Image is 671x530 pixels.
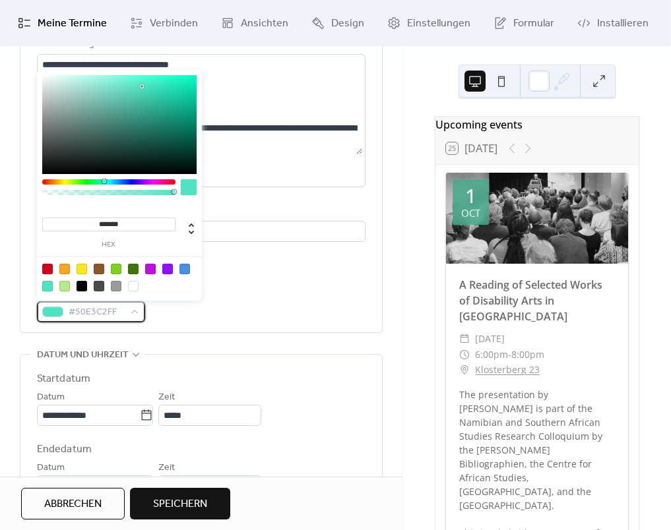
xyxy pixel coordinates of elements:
[461,208,480,218] div: Oct
[211,5,298,41] a: Ansichten
[128,264,139,274] div: #417505
[44,496,102,512] span: Abbrechen
[111,281,121,291] div: #9B9B9B
[377,5,480,41] a: Einstellungen
[513,16,554,32] span: Formular
[459,362,470,378] div: ​
[130,488,230,519] button: Speichern
[42,281,53,291] div: #50E3C2
[435,117,639,132] div: Upcoming events
[37,390,65,405] span: Datum
[241,16,288,32] span: Ansichten
[302,5,374,41] a: Design
[94,281,104,291] div: #4A4A4A
[475,331,505,347] span: [DATE]
[150,16,198,32] span: Verbinden
[42,264,53,274] div: #D0021B
[446,277,628,324] div: A Reading of Selected Works of Disability Arts in [GEOGRAPHIC_DATA]
[162,264,173,274] div: #9013FE
[37,36,363,52] div: Beschreibung
[407,16,470,32] span: Einstellungen
[158,390,175,405] span: Zeit
[475,347,508,363] span: 6:00pm
[128,281,139,291] div: #FFFFFF
[42,241,176,249] label: hex
[597,16,649,32] span: Installieren
[508,347,511,363] span: -
[158,460,175,476] span: Zeit
[459,347,470,363] div: ​
[59,281,70,291] div: #B8E986
[77,281,87,291] div: #000000
[37,347,129,363] span: Datum und uhrzeit
[37,442,92,457] div: Endedatum
[94,264,104,274] div: #8B572A
[38,16,107,32] span: Meine Termine
[475,362,540,378] a: Klosterberg 23
[37,371,90,387] div: Startdatum
[59,264,70,274] div: #F5A623
[153,496,207,512] span: Speichern
[465,186,476,206] div: 1
[37,460,65,476] span: Datum
[331,16,364,32] span: Design
[69,305,124,320] span: #50E3C2FF
[21,488,125,519] button: Abbrechen
[111,264,121,274] div: #7ED321
[77,264,87,274] div: #F8E71C
[484,5,564,41] a: Formular
[8,5,117,41] a: Meine Termine
[567,5,658,41] a: Installieren
[511,347,544,363] span: 8:00pm
[120,5,208,41] a: Verbinden
[459,331,470,347] div: ​
[179,264,190,274] div: #4A90E2
[145,264,156,274] div: #BD10E0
